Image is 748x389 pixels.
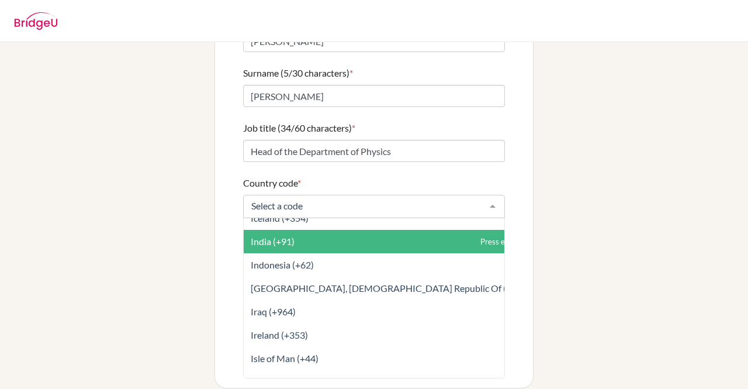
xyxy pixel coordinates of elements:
span: Iraq (+964) [251,306,296,317]
span: Indonesia (+62) [251,259,314,270]
span: Isle of Man (+44) [251,353,318,364]
input: Enter your surname [243,85,505,107]
span: Iceland (+354) [251,212,309,223]
label: Surname (5/30 characters) [243,66,353,80]
label: Job title (34/60 characters) [243,121,355,135]
input: Select a code [248,200,481,212]
span: [GEOGRAPHIC_DATA], [DEMOGRAPHIC_DATA] Republic Of (+98) [251,283,525,294]
span: India (+91) [251,236,295,247]
label: Country code [243,176,301,190]
img: BridgeU logo [14,12,58,30]
span: Israel (+972) [251,376,302,387]
span: Ireland (+353) [251,329,308,340]
input: Enter your job title [243,140,505,162]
